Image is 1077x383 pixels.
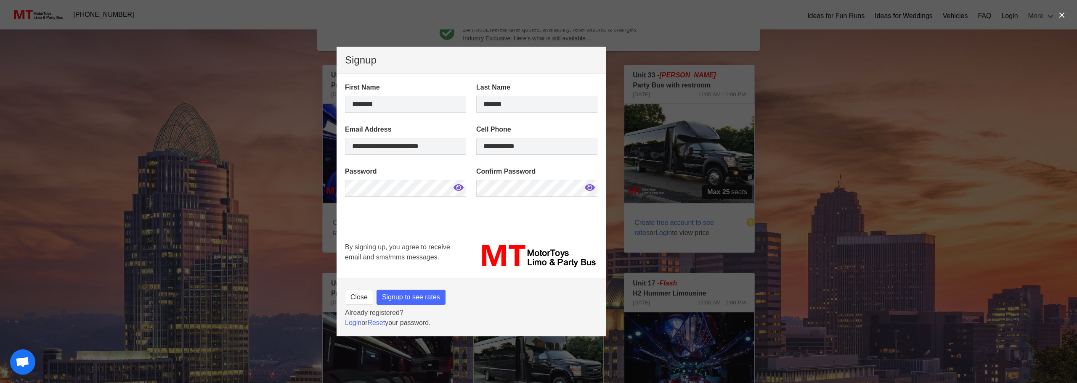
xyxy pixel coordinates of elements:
[345,290,373,305] button: Close
[476,82,597,92] label: Last Name
[377,290,446,305] button: Signup to see rates
[345,308,597,318] p: Already registered?
[382,292,440,302] span: Signup to see rates
[367,319,385,326] a: Reset
[345,209,473,272] iframe: reCAPTCHA
[345,319,361,326] a: Login
[345,166,466,177] label: Password
[345,82,466,92] label: First Name
[340,237,471,275] div: By signing up, you agree to receive email and sms/mms messages.
[10,349,35,375] a: Open chat
[476,124,597,135] label: Cell Phone
[345,124,466,135] label: Email Address
[345,55,597,65] p: Signup
[345,318,597,328] p: or your password.
[476,242,597,270] img: MT_logo_name.png
[476,166,597,177] label: Confirm Password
